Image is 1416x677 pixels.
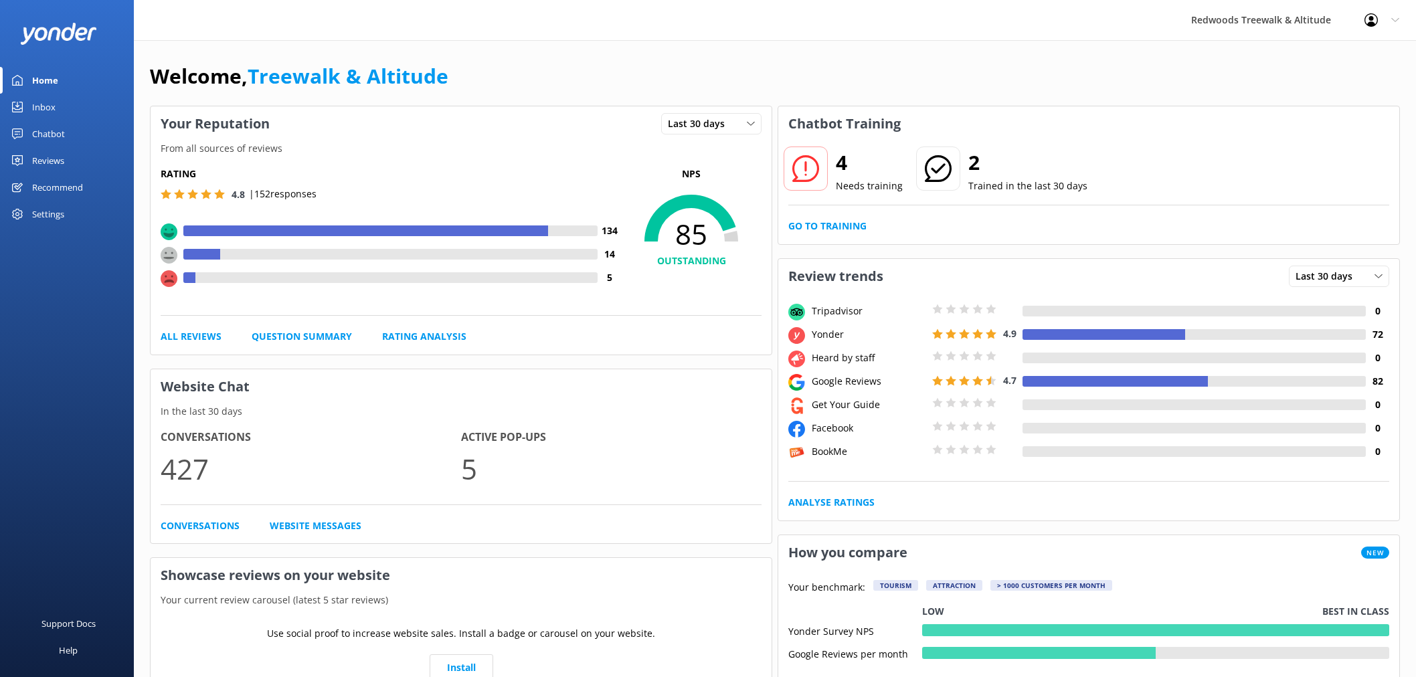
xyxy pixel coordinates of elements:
[788,495,875,510] a: Analyse Ratings
[788,219,867,233] a: Go to Training
[32,147,64,174] div: Reviews
[32,67,58,94] div: Home
[151,404,772,419] p: In the last 30 days
[788,624,922,636] div: Yonder Survey NPS
[249,187,317,201] p: | 152 responses
[778,259,893,294] h3: Review trends
[232,188,245,201] span: 4.8
[461,429,762,446] h4: Active Pop-ups
[32,120,65,147] div: Chatbot
[808,421,929,436] div: Facebook
[248,62,448,90] a: Treewalk & Altitude
[461,446,762,491] p: 5
[1003,374,1016,387] span: 4.7
[836,147,903,179] h2: 4
[598,247,621,262] h4: 14
[161,429,461,446] h4: Conversations
[808,304,929,318] div: Tripadvisor
[382,329,466,344] a: Rating Analysis
[1296,269,1360,284] span: Last 30 days
[151,558,772,593] h3: Showcase reviews on your website
[788,647,922,659] div: Google Reviews per month
[1322,604,1389,619] p: Best in class
[808,374,929,389] div: Google Reviews
[32,201,64,227] div: Settings
[150,60,448,92] h1: Welcome,
[621,254,762,268] h4: OUTSTANDING
[1366,374,1389,389] h4: 82
[267,626,655,641] p: Use social proof to increase website sales. Install a badge or carousel on your website.
[808,397,929,412] div: Get Your Guide
[161,167,621,181] h5: Rating
[990,580,1112,591] div: > 1000 customers per month
[59,637,78,664] div: Help
[161,446,461,491] p: 427
[151,141,772,156] p: From all sources of reviews
[161,518,240,533] a: Conversations
[968,147,1087,179] h2: 2
[668,116,733,131] span: Last 30 days
[161,329,222,344] a: All Reviews
[836,179,903,193] p: Needs training
[778,106,911,141] h3: Chatbot Training
[1003,327,1016,340] span: 4.9
[270,518,361,533] a: Website Messages
[1361,547,1389,559] span: New
[873,580,918,591] div: Tourism
[598,270,621,285] h4: 5
[32,174,83,201] div: Recommend
[808,444,929,459] div: BookMe
[808,327,929,342] div: Yonder
[788,580,865,596] p: Your benchmark:
[41,610,96,637] div: Support Docs
[808,351,929,365] div: Heard by staff
[621,217,762,251] span: 85
[926,580,982,591] div: Attraction
[151,593,772,607] p: Your current review carousel (latest 5 star reviews)
[922,604,944,619] p: Low
[1366,327,1389,342] h4: 72
[968,179,1087,193] p: Trained in the last 30 days
[1366,304,1389,318] h4: 0
[151,106,280,141] h3: Your Reputation
[621,167,762,181] p: NPS
[778,535,917,570] h3: How you compare
[32,94,56,120] div: Inbox
[1366,397,1389,412] h4: 0
[1366,421,1389,436] h4: 0
[1366,351,1389,365] h4: 0
[598,223,621,238] h4: 134
[20,23,97,45] img: yonder-white-logo.png
[151,369,772,404] h3: Website Chat
[1366,444,1389,459] h4: 0
[252,329,352,344] a: Question Summary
